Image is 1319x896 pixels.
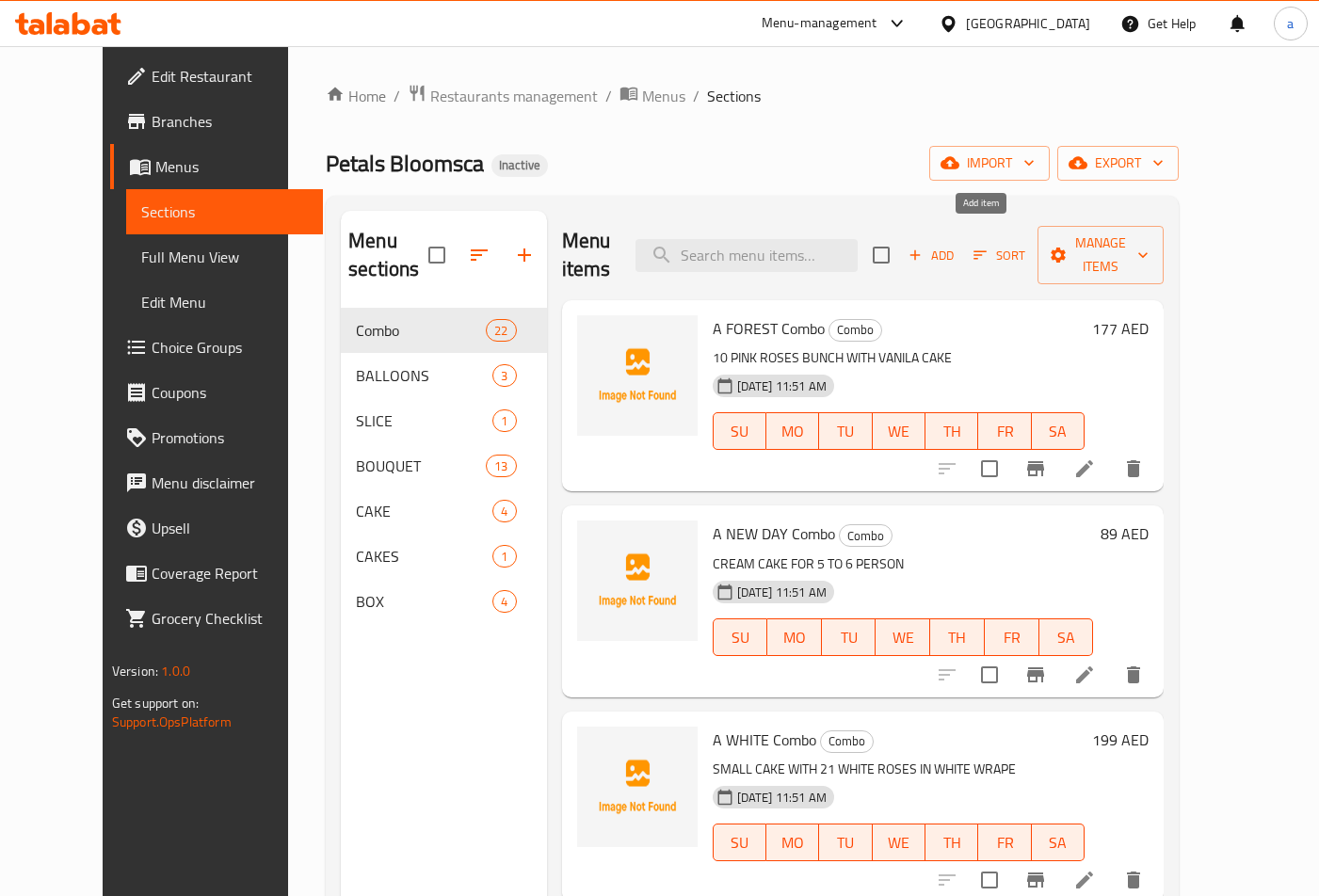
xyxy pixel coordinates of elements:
[707,85,761,107] span: Sections
[152,381,308,404] span: Coupons
[829,624,869,651] span: TU
[577,727,698,847] img: A WHITE Combo
[876,618,930,656] button: WE
[110,99,323,144] a: Branches
[901,241,961,270] button: Add
[762,12,877,35] div: Menu-management
[341,308,547,353] div: Combo22
[408,84,598,108] a: Restaurants management
[930,618,985,656] button: TH
[713,314,825,343] span: A FOREST Combo
[713,346,1086,370] p: 10 PINK ROSES BUNCH WITH VANILA CAKE
[619,84,685,108] a: Menus
[713,726,816,754] span: A WHITE Combo
[1101,520,1149,547] h6: 89 AED
[713,758,1086,781] p: SMALL CAKE WITH 21 WHITE ROSES IN WHITE WRAPE
[821,730,873,752] span: Combo
[1072,152,1164,175] span: export
[110,415,323,460] a: Promotions
[152,517,308,539] span: Upsell
[126,280,323,325] a: Edit Menu
[828,319,882,342] div: Combo
[730,584,834,601] span: [DATE] 11:51 AM
[493,548,515,566] span: 1
[112,659,158,683] span: Version:
[767,618,822,656] button: MO
[693,85,700,107] li: /
[492,409,516,432] div: items
[906,245,957,266] span: Add
[348,227,428,283] h2: Menu sections
[1073,664,1096,686] a: Edit menu item
[493,503,515,520] span: 4
[577,520,698,641] img: A NEW DAY Combo
[1039,418,1077,445] span: SA
[141,246,308,268] span: Full Menu View
[933,418,971,445] span: TH
[356,319,486,342] span: Combo
[155,155,308,178] span: Menus
[341,443,547,488] div: BOUQUET13
[873,412,925,450] button: WE
[883,624,923,651] span: WE
[152,110,308,133] span: Branches
[819,824,872,861] button: TU
[721,829,759,856] span: SU
[635,239,858,272] input: search
[1057,146,1179,181] button: export
[492,590,516,613] div: items
[493,593,515,611] span: 4
[491,157,548,173] span: Inactive
[820,730,874,753] div: Combo
[1039,618,1094,656] button: SA
[925,412,978,450] button: TH
[487,457,515,475] span: 13
[356,545,492,568] span: CAKES
[1038,226,1164,284] button: Manage items
[562,227,614,283] h2: Menu items
[356,500,492,522] div: CAKE
[839,524,893,547] div: Combo
[487,322,515,340] span: 22
[1032,824,1085,861] button: SA
[486,455,516,477] div: items
[110,54,323,99] a: Edit Restaurant
[161,659,190,683] span: 1.0.0
[1111,446,1156,491] button: delete
[822,618,877,656] button: TU
[986,829,1023,856] span: FR
[880,418,918,445] span: WE
[721,624,761,651] span: SU
[356,409,492,432] span: SLICE
[938,624,977,651] span: TH
[642,85,685,107] span: Menus
[819,412,872,450] button: TU
[774,829,812,856] span: MO
[126,189,323,234] a: Sections
[152,336,308,359] span: Choice Groups
[110,144,323,189] a: Menus
[326,142,484,184] span: Petals Bloomsca
[326,85,386,107] a: Home
[341,579,547,624] div: BOX4
[486,319,516,342] div: items
[992,624,1032,651] span: FR
[1013,652,1058,697] button: Branch-specific-item
[1073,457,1096,480] a: Edit menu item
[430,85,598,107] span: Restaurants management
[973,245,1025,266] span: Sort
[1032,412,1085,450] button: SA
[730,377,834,395] span: [DATE] 11:51 AM
[1111,652,1156,697] button: delete
[1092,315,1149,342] h6: 177 AED
[766,824,819,861] button: MO
[112,691,199,715] span: Get support on:
[933,829,971,856] span: TH
[605,85,612,107] li: /
[356,364,492,387] span: BALLOONS
[492,364,516,387] div: items
[110,551,323,596] a: Coverage Report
